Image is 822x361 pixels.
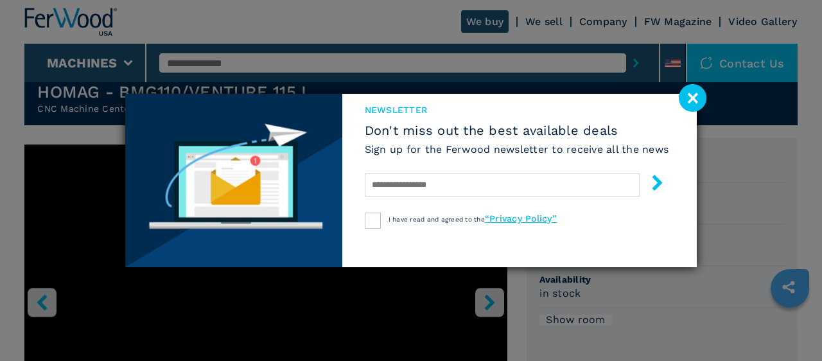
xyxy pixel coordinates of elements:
span: Don't miss out the best available deals [365,123,669,138]
img: Newsletter image [125,94,342,267]
span: newsletter [365,103,669,116]
h6: Sign up for the Ferwood newsletter to receive all the news [365,142,669,157]
a: “Privacy Policy” [485,213,557,224]
span: I have read and agreed to the [389,216,557,223]
button: submit-button [636,170,665,200]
